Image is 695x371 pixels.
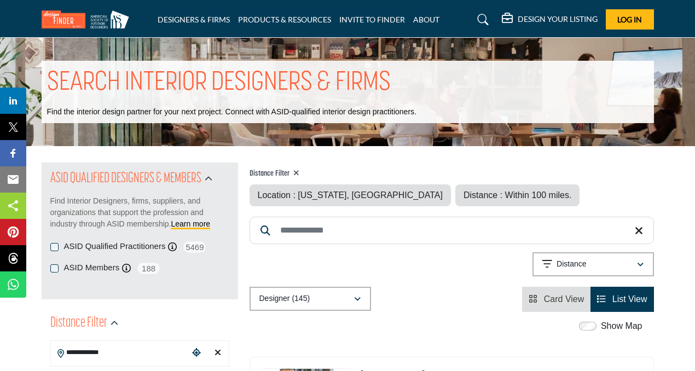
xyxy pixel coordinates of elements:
label: Show Map [601,320,642,333]
h2: ASID QUALIFIED DESIGNERS & MEMBERS [50,169,201,189]
span: 5469 [182,240,207,254]
p: Distance [557,259,586,270]
label: ASID Qualified Practitioners [64,240,166,253]
input: Search Location [51,342,189,363]
a: Search [467,11,496,28]
div: Choose your current location [188,341,204,365]
div: Clear search location [210,341,225,365]
p: Designer (145) [259,293,310,304]
a: PRODUCTS & RESOURCES [238,15,331,24]
h4: Distance Filter [250,169,580,179]
img: Site Logo [42,10,135,28]
a: ABOUT [413,15,439,24]
h5: DESIGN YOUR LISTING [518,14,598,24]
input: ASID Qualified Practitioners checkbox [50,243,59,251]
button: Log In [606,9,654,30]
li: List View [590,287,653,312]
div: DESIGN YOUR LISTING [502,13,598,26]
span: Card View [544,294,584,304]
button: Designer (145) [250,287,371,311]
a: DESIGNERS & FIRMS [158,15,230,24]
li: Card View [522,287,590,312]
input: Search Keyword [250,217,654,244]
h2: Distance Filter [50,314,107,333]
span: List View [612,294,647,304]
a: Learn more [171,219,211,228]
a: View Card [529,294,584,304]
span: Log In [617,15,642,24]
h1: SEARCH INTERIOR DESIGNERS & FIRMS [47,66,391,100]
button: Distance [532,252,654,276]
span: Distance : Within 100 miles. [464,190,571,200]
p: Find the interior design partner for your next project. Connect with ASID-qualified interior desi... [47,107,416,118]
a: View List [597,294,647,304]
span: Location : [US_STATE], [GEOGRAPHIC_DATA] [258,190,443,200]
input: ASID Members checkbox [50,264,59,273]
span: 188 [136,262,161,275]
a: INVITE TO FINDER [339,15,405,24]
p: Find Interior Designers, firms, suppliers, and organizations that support the profession and indu... [50,195,229,230]
label: ASID Members [64,262,120,274]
